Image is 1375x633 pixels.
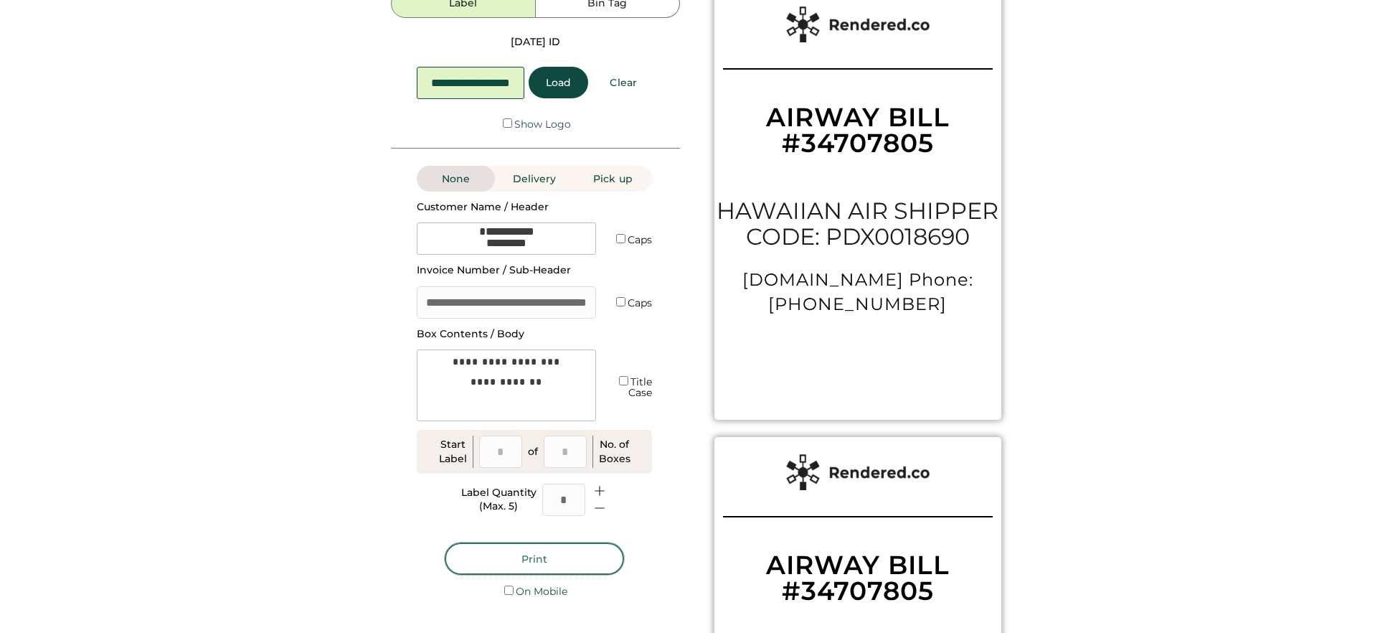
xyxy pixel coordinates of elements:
[723,268,993,316] div: [DOMAIN_NAME] Phone: [PHONE_NUMBER]
[417,200,560,215] div: Customer Name / Header
[417,263,571,278] div: Invoice Number / Sub-Header
[592,67,654,98] button: Clear
[461,486,537,514] div: Label Quantity (Max. 5)
[786,6,930,42] img: Rendered%20Label%20Logo%402x.png
[514,118,571,131] label: Show Logo
[714,198,1001,251] div: HAWAIIAN AIR SHIPPER CODE: PDX0018690
[766,104,950,156] div: AIRWAY BILL #34707805
[439,438,467,466] div: Start Label
[529,67,588,98] button: Load
[417,166,495,192] button: None
[786,454,930,490] img: Rendered%20Label%20Logo%402x.png
[445,543,624,575] button: Print
[495,166,573,192] button: Delivery
[417,327,524,342] div: Box Contents / Body
[574,166,652,192] button: Pick up
[599,438,630,466] div: No. of Boxes
[628,375,652,399] label: Title Case
[511,35,560,50] div: [DATE] ID
[516,585,567,598] label: On Mobile
[628,296,652,309] label: Caps
[528,445,538,459] div: of
[766,552,950,604] div: AIRWAY BILL #34707805
[628,233,652,246] label: Caps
